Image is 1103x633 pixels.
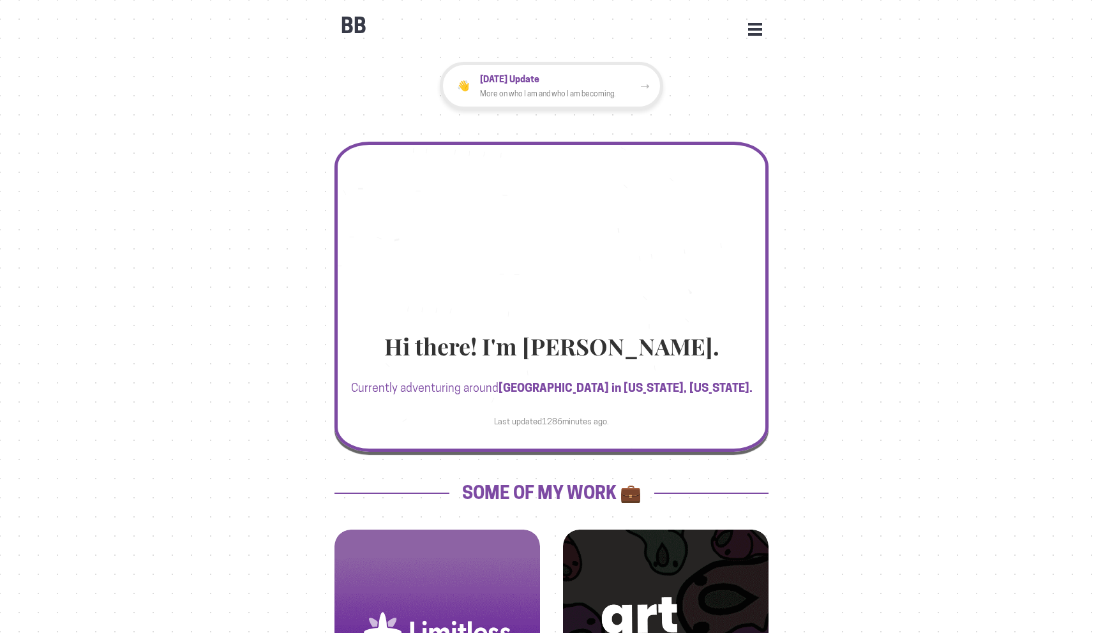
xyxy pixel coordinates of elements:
b: BB [341,13,366,38]
b: [GEOGRAPHIC_DATA] in [US_STATE], [US_STATE]. [499,378,753,392]
h1: Hi there! I'm [PERSON_NAME]. [347,332,756,357]
p: [DATE] Update [480,71,640,86]
div: ➝ [640,77,650,96]
p: More on who I am and who I am becoming. [480,87,640,100]
a: 👋[DATE] UpdateMore on who I am and who I am becoming.➝ [334,62,769,110]
a: Hi there! I'm [PERSON_NAME].Currently adventuring around[GEOGRAPHIC_DATA] in [US_STATE], [US_STAT... [334,140,769,450]
a: Currently adventuring around [351,378,753,392]
h2: Some of my work 💼 [334,484,769,503]
p: Last updated 1286 minutes ago. [347,412,756,424]
div: 👋 [453,76,474,96]
button: Open Menu [748,23,762,34]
